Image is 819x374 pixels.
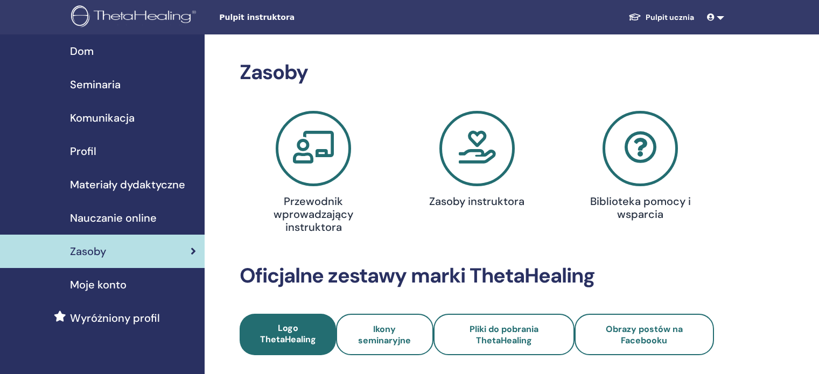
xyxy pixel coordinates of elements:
span: Moje konto [70,277,127,293]
a: Biblioteka pomocy i wsparcia [565,111,716,225]
a: Pulpit ucznia [620,8,703,27]
span: Seminaria [70,76,121,93]
a: Obrazy postów na Facebooku [575,314,714,355]
span: Pulpit instruktora [219,12,381,23]
img: graduation-cap-white.svg [628,12,641,22]
span: Materiały dydaktyczne [70,177,185,193]
h4: Przewodnik wprowadzający instruktora [261,195,366,234]
span: Nauczanie online [70,210,157,226]
h4: Zasoby instruktora [424,195,530,208]
a: Przewodnik wprowadzający instruktora [238,111,389,238]
a: Pliki do pobrania ThetaHealing [433,314,575,355]
span: Logo ThetaHealing [260,322,316,345]
h4: Biblioteka pomocy i wsparcia [587,195,693,221]
img: logo.png [71,5,200,30]
h2: Zasoby [240,60,714,85]
span: Zasoby [70,243,106,259]
a: Zasoby instruktora [402,111,552,212]
a: Logo ThetaHealing [240,314,336,355]
span: Pliki do pobrania ThetaHealing [470,323,538,346]
span: Wyróżniony profil [70,310,160,326]
a: Ikony seminaryjne [336,314,433,355]
span: Komunikacja [70,110,135,126]
span: Obrazy postów na Facebooku [606,323,683,346]
span: Dom [70,43,94,59]
span: Profil [70,143,96,159]
span: Ikony seminaryjne [358,323,411,346]
h2: Oficjalne zestawy marki ThetaHealing [240,264,714,288]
